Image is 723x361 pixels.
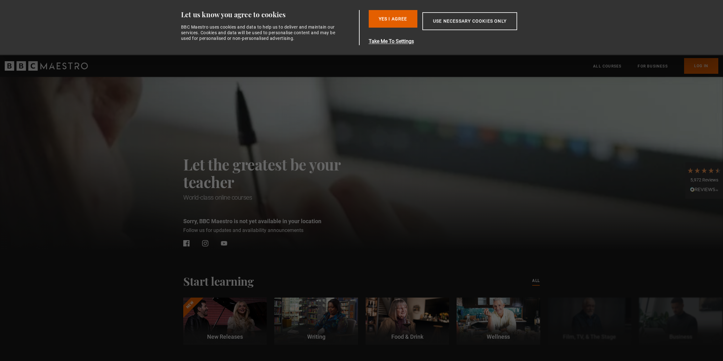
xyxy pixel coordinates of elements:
[181,10,357,19] div: Let us know you agree to cookies
[181,24,339,41] div: BBC Maestro uses cookies and data to help us to deliver and maintain our services. Cookies and da...
[548,332,631,341] p: Film, TV, & The Stage
[532,277,540,284] a: All
[593,63,621,69] a: All Courses
[183,298,267,345] a: New New Releases
[183,274,254,288] h2: Start learning
[457,332,540,341] p: Wellness
[687,167,721,174] div: 4.7 Stars
[5,61,88,71] svg: BBC Maestro
[422,12,517,30] button: Use necessary cookies only
[183,332,267,341] p: New Releases
[366,298,449,345] a: Food & Drink
[457,298,540,345] a: Wellness
[274,332,358,341] p: Writing
[183,227,368,234] p: Follow us for updates and availability announcements
[183,193,368,202] h1: World-class online courses
[687,186,721,194] div: Read All Reviews
[685,162,723,199] div: 5,972 ReviewsRead All Reviews
[638,63,667,69] a: For business
[687,177,721,183] div: 5,972 Reviews
[274,298,358,345] a: Writing
[639,332,722,341] p: Business
[369,10,417,28] button: Yes I Agree
[639,298,722,345] a: Business
[593,58,718,74] nav: Primary
[690,187,718,191] img: REVIEWS.io
[684,58,718,74] a: Log In
[183,155,368,191] h2: Let the greatest be your teacher
[366,332,449,341] p: Food & Drink
[369,38,547,45] button: Take Me To Settings
[183,217,368,225] p: Sorry, BBC Maestro is not yet available in your location
[548,298,631,345] a: Film, TV, & The Stage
